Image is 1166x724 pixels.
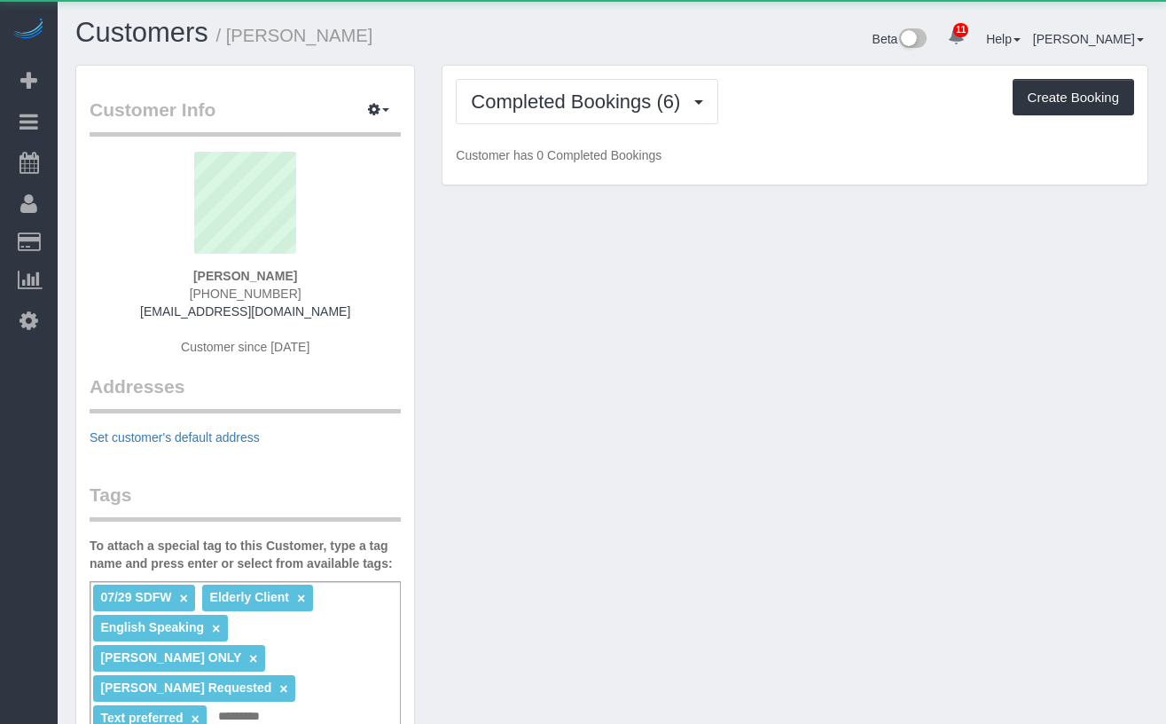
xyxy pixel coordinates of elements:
span: [PERSON_NAME] Requested [100,681,271,695]
a: × [297,591,305,606]
a: [PERSON_NAME] [1033,32,1144,46]
a: Set customer's default address [90,430,260,445]
span: Completed Bookings (6) [471,90,689,113]
legend: Customer Info [90,97,401,137]
a: Customers [75,17,208,48]
a: × [249,651,257,666]
a: × [279,681,287,696]
a: × [212,621,220,636]
small: / [PERSON_NAME] [216,26,373,45]
button: Completed Bookings (6) [456,79,718,124]
span: [PERSON_NAME] ONLY [100,650,241,665]
a: Help [986,32,1021,46]
label: To attach a special tag to this Customer, type a tag name and press enter or select from availabl... [90,537,401,572]
span: 07/29 SDFW [100,590,171,604]
a: 11 [939,18,974,57]
span: English Speaking [100,620,204,634]
span: Elderly Client [210,590,289,604]
span: Customer since [DATE] [181,340,309,354]
button: Create Booking [1013,79,1134,116]
img: Automaid Logo [11,18,46,43]
img: New interface [897,28,927,51]
p: Customer has 0 Completed Bookings [456,146,1134,164]
legend: Tags [90,482,401,522]
a: × [179,591,187,606]
span: [PHONE_NUMBER] [190,287,301,301]
span: 11 [953,23,968,37]
strong: [PERSON_NAME] [193,269,297,283]
a: Beta [873,32,927,46]
a: [EMAIL_ADDRESS][DOMAIN_NAME] [140,304,350,319]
